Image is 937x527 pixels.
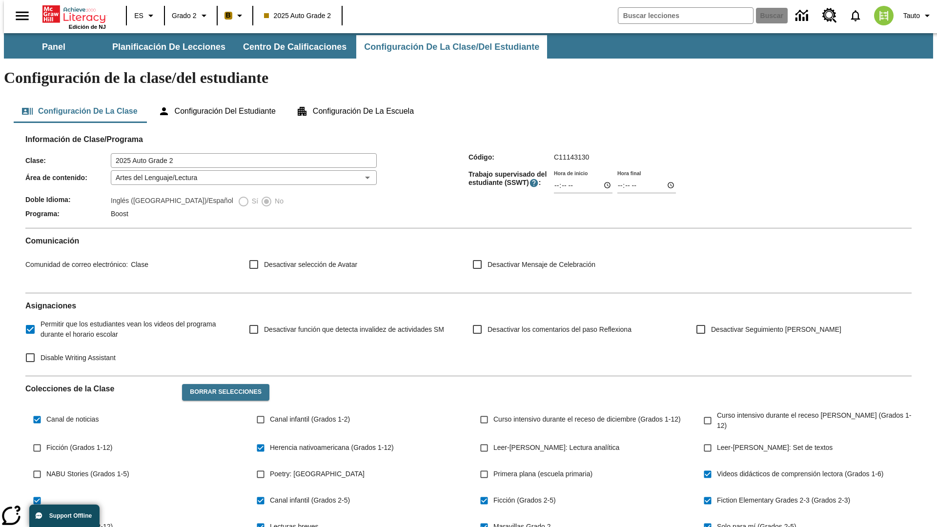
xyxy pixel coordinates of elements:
span: NABU Stories (Grados 1-5) [46,469,129,479]
span: Canal infantil (Grados 2-5) [270,495,350,506]
div: Portada [42,3,106,30]
span: Centro de calificaciones [243,41,346,53]
button: Perfil/Configuración [899,7,937,24]
span: Configuración de la clase/del estudiante [364,41,539,53]
span: Desactivar Mensaje de Celebración [488,260,595,270]
button: El Tiempo Supervisado de Trabajo Estudiantil es el período durante el cual los estudiantes pueden... [529,178,539,188]
span: Disable Writing Assistant [41,353,116,363]
span: Doble Idioma : [25,196,111,203]
span: Support Offline [49,512,92,519]
span: Tauto [903,11,920,21]
span: Canal infantil (Grados 1-2) [270,414,350,425]
span: Permitir que los estudiantes vean los videos del programa durante el horario escolar [41,319,233,340]
span: Trabajo supervisado del estudiante (SSWT) : [468,170,554,188]
span: Clase : [25,157,111,164]
span: C11143130 [554,153,589,161]
span: Desactivar Seguimiento [PERSON_NAME] [711,324,841,335]
span: Clase [128,261,148,268]
span: Canal de noticias [46,414,99,425]
span: Ficción (Grados 1-12) [46,443,112,453]
a: Notificaciones [843,3,868,28]
span: Herencia nativoamericana (Grados 1-12) [270,443,394,453]
span: Leer-[PERSON_NAME]: Lectura analítica [493,443,619,453]
button: Planificación de lecciones [104,35,233,59]
span: Grado 2 [172,11,197,21]
h2: Asignaciones [25,301,912,310]
button: Configuración de la escuela [288,100,422,123]
span: 2025 Auto Grade 2 [264,11,331,21]
button: Lenguaje: ES, Selecciona un idioma [130,7,161,24]
div: Artes del Lenguaje/Lectura [111,170,377,185]
h2: Colecciones de la Clase [25,384,174,393]
span: Comunidad de correo electrónico : [25,261,128,268]
div: Subbarra de navegación [4,33,933,59]
a: Centro de recursos, Se abrirá en una pestaña nueva. [816,2,843,29]
div: Información de Clase/Programa [25,144,912,220]
label: Inglés ([GEOGRAPHIC_DATA])/Español [111,196,233,207]
div: Subbarra de navegación [4,35,548,59]
span: Primera plana (escuela primaria) [493,469,592,479]
input: Clase [111,153,377,168]
button: Boost El color de la clase es anaranjado claro. Cambiar el color de la clase. [221,7,249,24]
div: Comunicación [25,236,912,285]
span: Código : [468,153,554,161]
span: Sí [249,196,258,206]
button: Configuración de la clase [14,100,145,123]
h2: Comunicación [25,236,912,245]
span: B [226,9,231,21]
button: Abrir el menú lateral [8,1,37,30]
button: Configuración de la clase/del estudiante [356,35,547,59]
a: Centro de información [790,2,816,29]
span: Panel [42,41,65,53]
div: Asignaciones [25,301,912,368]
button: Escoja un nuevo avatar [868,3,899,28]
span: Desactivar función que detecta invalidez de actividades SM [264,324,444,335]
label: Hora final [617,169,641,177]
span: Edición de NJ [69,24,106,30]
span: Leer-[PERSON_NAME]: Set de textos [717,443,833,453]
span: Ficción (Grados 2-5) [493,495,556,506]
span: Planificación de lecciones [112,41,225,53]
span: Fiction Elementary Grades 2-3 (Grados 2-3) [717,495,850,506]
button: Support Offline [29,505,100,527]
span: Boost [111,210,128,218]
span: Desactivar selección de Avatar [264,260,357,270]
button: Panel [5,35,102,59]
button: Centro de calificaciones [235,35,354,59]
span: Área de contenido : [25,174,111,182]
span: Curso intensivo durante el receso de diciembre (Grados 1-12) [493,414,681,425]
a: Portada [42,4,106,24]
h2: Información de Clase/Programa [25,135,912,144]
button: Grado: Grado 2, Elige un grado [168,7,214,24]
button: Configuración del estudiante [150,100,284,123]
div: Configuración de la clase/del estudiante [14,100,923,123]
span: No [272,196,284,206]
span: ES [134,11,143,21]
button: Borrar selecciones [182,384,269,401]
span: Videos didácticos de comprensión lectora (Grados 1-6) [717,469,883,479]
label: Hora de inicio [554,169,588,177]
span: Desactivar los comentarios del paso Reflexiona [488,324,631,335]
span: Programa : [25,210,111,218]
input: Buscar campo [618,8,753,23]
img: avatar image [874,6,894,25]
span: Poetry: [GEOGRAPHIC_DATA] [270,469,365,479]
h1: Configuración de la clase/del estudiante [4,69,933,87]
span: Curso intensivo durante el receso [PERSON_NAME] (Grados 1-12) [717,410,912,431]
